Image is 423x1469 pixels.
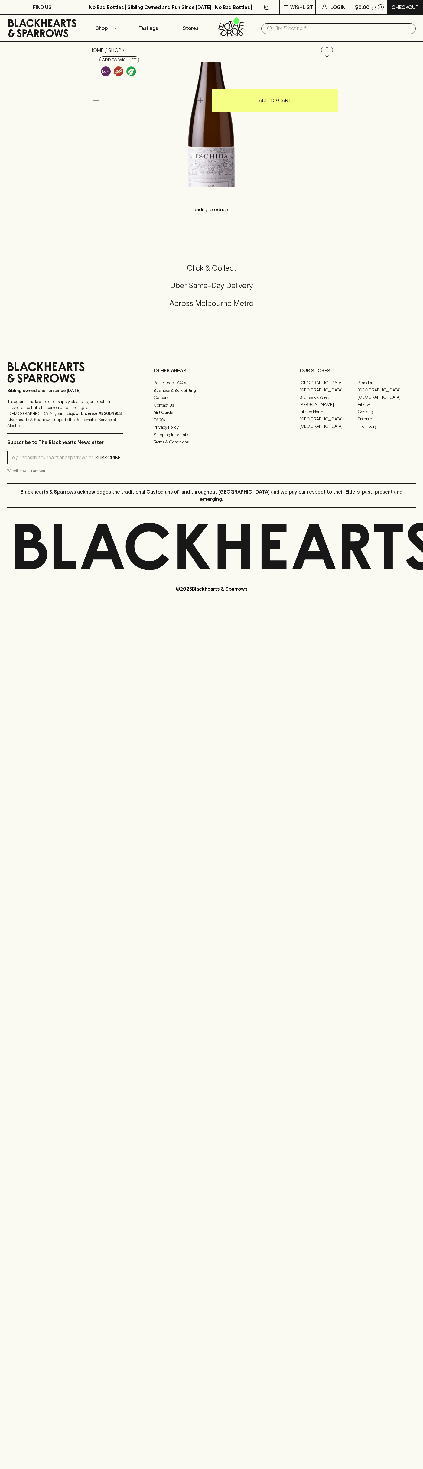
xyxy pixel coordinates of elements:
p: SUBSCRIBE [95,454,121,461]
a: Tastings [127,15,169,41]
img: Sulphur Free [114,66,123,76]
button: Add to wishlist [319,44,335,60]
a: HOME [90,47,104,53]
p: 0 [379,5,382,9]
a: [GEOGRAPHIC_DATA] [300,423,358,430]
p: FIND US [33,4,52,11]
p: OTHER AREAS [154,367,270,374]
p: We will never spam you [7,468,123,474]
a: Thornbury [358,423,416,430]
a: SHOP [108,47,121,53]
strong: Liquor License #32064953 [66,411,122,416]
a: Braddon [358,379,416,386]
p: Stores [183,24,198,32]
p: Login [330,4,346,11]
p: OUR STORES [300,367,416,374]
a: Contact Us [154,401,270,409]
a: [GEOGRAPHIC_DATA] [358,386,416,394]
p: Checkout [392,4,419,11]
button: Add to wishlist [99,56,139,63]
a: Careers [154,394,270,401]
h5: Across Melbourne Metro [7,298,416,308]
div: Call to action block [7,239,416,340]
p: Tastings [138,24,158,32]
a: Prahran [358,415,416,423]
a: [GEOGRAPHIC_DATA] [300,415,358,423]
button: ADD TO CART [212,89,338,112]
button: SUBSCRIBE [93,451,123,464]
a: Geelong [358,408,416,415]
a: Gift Cards [154,409,270,416]
a: Terms & Conditions [154,439,270,446]
a: [GEOGRAPHIC_DATA] [300,379,358,386]
a: [GEOGRAPHIC_DATA] [358,394,416,401]
a: FAQ's [154,416,270,423]
p: Wishlist [290,4,313,11]
input: Try "Pinot noir" [276,24,411,33]
a: Bottle Drop FAQ's [154,379,270,387]
p: It is against the law to sell or supply alcohol to, or to obtain alcohol on behalf of a person un... [7,398,123,429]
a: Stores [169,15,212,41]
p: Subscribe to The Blackhearts Newsletter [7,439,123,446]
img: Lo-Fi [101,66,111,76]
a: Shipping Information [154,431,270,438]
h5: Uber Same-Day Delivery [7,281,416,290]
p: ADD TO CART [259,97,291,104]
p: $0.00 [355,4,369,11]
a: Privacy Policy [154,424,270,431]
button: Shop [85,15,127,41]
a: Organic [125,65,138,78]
a: Brunswick West [300,394,358,401]
a: Fitzroy [358,401,416,408]
h5: Click & Collect [7,263,416,273]
a: [PERSON_NAME] [300,401,358,408]
a: Fitzroy North [300,408,358,415]
a: Some may call it natural, others minimum intervention, either way, it’s hands off & maybe even a ... [99,65,112,78]
a: [GEOGRAPHIC_DATA] [300,386,358,394]
input: e.g. jane@blackheartsandsparrows.com.au [12,453,93,462]
p: Sibling owned and run since [DATE] [7,388,123,394]
p: Blackhearts & Sparrows acknowledges the traditional Custodians of land throughout [GEOGRAPHIC_DAT... [12,488,411,503]
p: Loading products... [6,206,417,213]
a: Made and bottled without any added Sulphur Dioxide (SO2) [112,65,125,78]
img: 40653.png [85,62,338,187]
img: Organic [126,66,136,76]
p: Shop [96,24,108,32]
a: Business & Bulk Gifting [154,387,270,394]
